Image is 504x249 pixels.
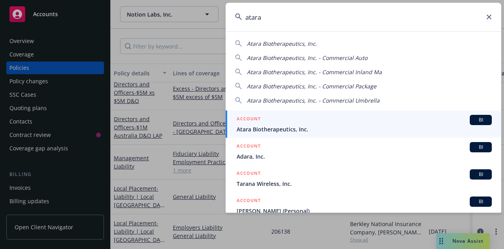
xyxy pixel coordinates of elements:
[247,54,367,62] span: Atara Biotherapeutics, Inc. - Commercial Auto
[237,142,261,152] h5: ACCOUNT
[247,68,382,76] span: Atara Biotherapeutics, Inc. - Commercial Inland Ma
[237,207,492,215] span: [PERSON_NAME] (Personal)
[237,115,261,124] h5: ACCOUNT
[237,152,492,161] span: Adara, Inc.
[226,3,501,31] input: Search...
[226,110,501,138] a: ACCOUNTBIAtara Biotherapeutics, Inc.
[237,169,261,179] h5: ACCOUNT
[247,97,380,104] span: Atara Biotherapeutics, Inc. - Commercial Umbrella
[473,144,489,151] span: BI
[237,125,492,133] span: Atara Biotherapeutics, Inc.
[247,40,317,47] span: Atara Biotherapeutics, Inc.
[237,197,261,206] h5: ACCOUNT
[473,171,489,178] span: BI
[226,138,501,165] a: ACCOUNTBIAdara, Inc.
[226,165,501,192] a: ACCOUNTBITarana Wireless, Inc.
[473,116,489,124] span: BI
[247,82,376,90] span: Atara Biotherapeutics, Inc. - Commercial Package
[473,198,489,205] span: BI
[237,180,492,188] span: Tarana Wireless, Inc.
[226,192,501,219] a: ACCOUNTBI[PERSON_NAME] (Personal)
